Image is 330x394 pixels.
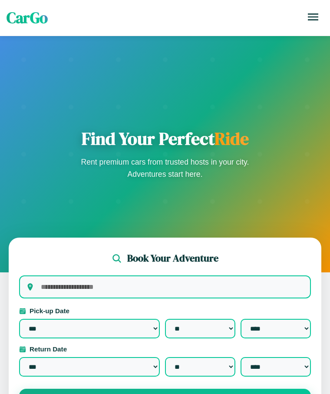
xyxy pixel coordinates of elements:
h1: Find Your Perfect [78,128,252,149]
label: Pick-up Date [19,307,311,315]
p: Rent premium cars from trusted hosts in your city. Adventures start here. [78,156,252,180]
label: Return Date [19,345,311,353]
span: CarGo [7,7,48,28]
h2: Book Your Adventure [127,252,218,265]
span: Ride [214,127,249,150]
